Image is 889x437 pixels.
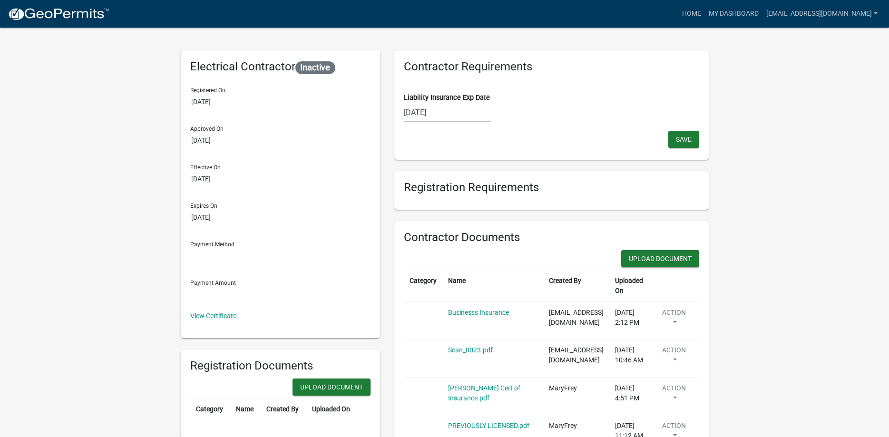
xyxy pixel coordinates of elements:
[621,250,699,270] wm-modal-confirm: New Document
[442,270,543,301] th: Name
[261,398,306,420] th: Created By
[404,181,699,194] h6: Registration Requirements
[543,270,609,301] th: Created By
[306,398,358,420] th: Uploaded On
[448,346,493,354] a: Scan_0023.pdf
[676,136,692,143] span: Save
[404,95,490,101] label: Liability Insurance Exp Date
[678,5,705,23] a: Home
[705,5,762,23] a: My Dashboard
[543,301,609,340] td: [EMAIL_ADDRESS][DOMAIN_NAME]
[655,345,694,369] button: Action
[762,5,881,23] a: [EMAIL_ADDRESS][DOMAIN_NAME]
[230,398,261,420] th: Name
[190,312,236,320] a: View Certificate
[293,379,371,396] button: Upload Document
[190,398,231,420] th: Category
[448,384,520,402] a: [PERSON_NAME] Cert of Insurance.pdf
[655,308,694,331] button: Action
[448,309,509,316] a: Businesss Insurance
[609,301,649,340] td: [DATE] 2:12 PM
[404,103,491,122] input: mm/dd/yyyy
[190,60,371,74] h6: Electrical Contractor
[404,231,699,244] h6: Contractor Documents
[543,340,609,378] td: [EMAIL_ADDRESS][DOMAIN_NAME]
[293,379,371,398] wm-modal-confirm: New Document
[609,270,649,301] th: Uploaded On
[404,270,442,301] th: Category
[609,377,649,415] td: [DATE] 4:51 PM
[295,61,336,74] span: Inactive
[190,359,371,373] h6: Registration Documents
[621,250,699,267] button: Upload Document
[668,131,699,148] button: Save
[609,340,649,378] td: [DATE] 10:46 AM
[448,422,529,429] a: PREVIOUSLY LICENSED.pdf
[655,383,694,407] button: Action
[543,377,609,415] td: MaryFrey
[404,60,699,74] h6: Contractor Requirements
